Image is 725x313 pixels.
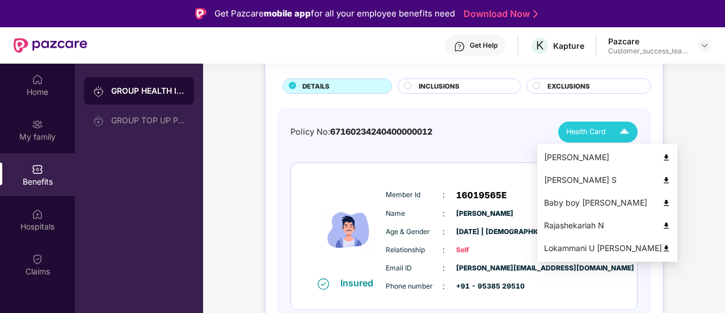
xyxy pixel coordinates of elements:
img: svg+xml;base64,PHN2ZyB4bWxucz0iaHR0cDovL3d3dy53My5vcmcvMjAwMC9zdmciIHdpZHRoPSI0OCIgaGVpZ2h0PSI0OC... [662,176,671,185]
strong: mobile app [264,8,311,19]
span: [PERSON_NAME][EMAIL_ADDRESS][DOMAIN_NAME] [456,263,513,274]
div: Policy No: [290,126,432,139]
span: DETAILS [302,81,330,91]
div: [PERSON_NAME] [544,151,671,164]
span: +91 - 95385 29510 [456,281,513,292]
img: svg+xml;base64,PHN2ZyB3aWR0aD0iMjAiIGhlaWdodD0iMjAiIHZpZXdCb3g9IjAgMCAyMCAyMCIgZmlsbD0ibm9uZSIgeG... [93,86,104,97]
img: svg+xml;base64,PHN2ZyBpZD0iSGVscC0zMngzMiIgeG1sbnM9Imh0dHA6Ly93d3cudzMub3JnLzIwMDAvc3ZnIiB3aWR0aD... [454,41,465,52]
span: Relationship [386,245,442,256]
img: svg+xml;base64,PHN2ZyB4bWxucz0iaHR0cDovL3d3dy53My5vcmcvMjAwMC9zdmciIHdpZHRoPSI0OCIgaGVpZ2h0PSI0OC... [662,222,671,230]
img: svg+xml;base64,PHN2ZyBpZD0iSG9zcGl0YWxzIiB4bWxucz0iaHR0cDovL3d3dy53My5vcmcvMjAwMC9zdmciIHdpZHRoPS... [32,208,43,220]
img: svg+xml;base64,PHN2ZyB4bWxucz0iaHR0cDovL3d3dy53My5vcmcvMjAwMC9zdmciIHdpZHRoPSI0OCIgaGVpZ2h0PSI0OC... [662,244,671,253]
img: svg+xml;base64,PHN2ZyBpZD0iQ2xhaW0iIHhtbG5zPSJodHRwOi8vd3d3LnczLm9yZy8yMDAwL3N2ZyIgd2lkdGg9IjIwIi... [32,253,43,265]
a: Download Now [463,8,534,20]
div: Pazcare [608,36,688,47]
div: Lokammani U [PERSON_NAME] [544,242,671,254]
img: Logo [195,8,206,19]
span: 67160234240400000012 [330,127,432,136]
span: : [442,262,445,274]
div: Kapture [553,40,584,51]
span: Name [386,208,442,219]
div: Rajashekariah N [544,219,671,232]
span: Email ID [386,263,442,274]
span: : [442,226,445,238]
img: icon [315,183,383,277]
div: [PERSON_NAME] S [544,174,671,186]
span: Health Card [566,126,606,137]
div: Customer_success_team_lead [608,47,688,56]
img: Icuh8uwCUCF+XjCZyLQsAKiDCM9HiE6CMYmKQaPGkZKaA32CAAACiQcFBJY0IsAAAAASUVORK5CYII= [614,122,634,142]
img: svg+xml;base64,PHN2ZyB4bWxucz0iaHR0cDovL3d3dy53My5vcmcvMjAwMC9zdmciIHdpZHRoPSI0OCIgaGVpZ2h0PSI0OC... [662,153,671,162]
img: svg+xml;base64,PHN2ZyB3aWR0aD0iMjAiIGhlaWdodD0iMjAiIHZpZXdCb3g9IjAgMCAyMCAyMCIgZmlsbD0ibm9uZSIgeG... [32,119,43,130]
span: INCLUSIONS [419,81,460,91]
img: svg+xml;base64,PHN2ZyBpZD0iRHJvcGRvd24tMzJ4MzIiIHhtbG5zPSJodHRwOi8vd3d3LnczLm9yZy8yMDAwL3N2ZyIgd2... [700,41,709,50]
span: K [536,39,543,52]
span: [PERSON_NAME] [456,208,513,219]
div: Get Pazcare for all your employee benefits need [214,7,455,20]
span: Age & Gender [386,227,442,237]
span: EXCLUSIONS [547,81,590,91]
span: : [442,207,445,220]
img: svg+xml;base64,PHN2ZyBpZD0iSG9tZSIgeG1sbnM9Imh0dHA6Ly93d3cudzMub3JnLzIwMDAvc3ZnIiB3aWR0aD0iMjAiIG... [32,74,43,85]
div: Insured [340,277,380,289]
span: 16019565E [456,189,507,202]
span: Self [456,245,513,256]
img: Stroke [533,8,538,20]
div: Get Help [470,41,498,50]
img: svg+xml;base64,PHN2ZyB3aWR0aD0iMjAiIGhlaWdodD0iMjAiIHZpZXdCb3g9IjAgMCAyMCAyMCIgZmlsbD0ibm9uZSIgeG... [93,115,104,127]
img: New Pazcare Logo [14,38,87,53]
img: svg+xml;base64,PHN2ZyBpZD0iQmVuZWZpdHMiIHhtbG5zPSJodHRwOi8vd3d3LnczLm9yZy8yMDAwL3N2ZyIgd2lkdGg9Ij... [32,164,43,175]
button: Health Card [558,122,638,143]
span: : [442,244,445,256]
span: [DATE] | [DEMOGRAPHIC_DATA] [456,227,513,237]
img: svg+xml;base64,PHN2ZyB4bWxucz0iaHR0cDovL3d3dy53My5vcmcvMjAwMC9zdmciIHdpZHRoPSIxNiIgaGVpZ2h0PSIxNi... [318,278,329,290]
span: : [442,280,445,293]
span: Member Id [386,190,442,201]
div: GROUP TOP UP POLICY [111,116,185,125]
img: svg+xml;base64,PHN2ZyB4bWxucz0iaHR0cDovL3d3dy53My5vcmcvMjAwMC9zdmciIHdpZHRoPSI0OCIgaGVpZ2h0PSI0OC... [662,199,671,207]
span: Phone number [386,281,442,292]
div: GROUP HEALTH INSURANCE [111,85,185,97]
div: Baby boy [PERSON_NAME] [544,197,671,209]
span: : [442,189,445,201]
